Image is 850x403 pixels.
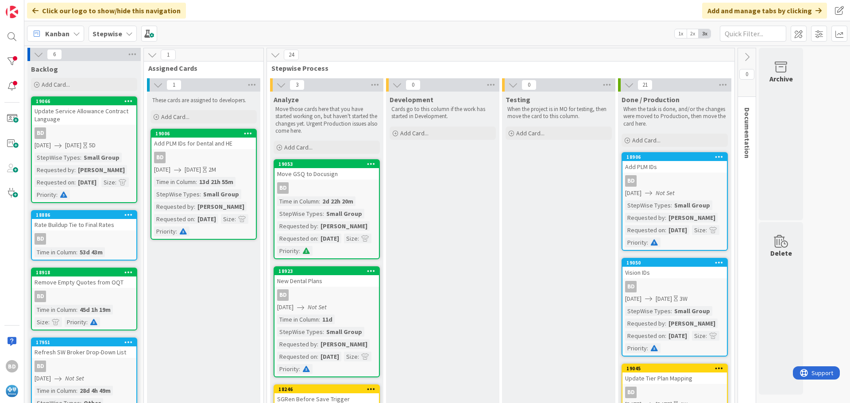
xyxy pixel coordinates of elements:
div: StepWise Types [625,306,671,316]
span: : [56,190,58,200]
div: BD [154,152,166,163]
span: : [317,339,318,349]
span: 0 [739,69,754,80]
div: Size [221,214,235,224]
span: [DATE] [185,165,201,174]
span: : [319,315,320,324]
span: : [299,246,300,256]
span: : [74,177,76,187]
span: [DATE] [625,294,641,303]
div: Time in Column [277,315,319,324]
span: : [196,177,197,187]
div: Priority [277,364,299,374]
div: Vision IDs [622,267,727,278]
span: 2x [687,29,699,38]
div: BD [625,387,637,398]
div: Priority [277,246,299,256]
div: [PERSON_NAME] [195,202,247,211]
span: 3 [290,80,305,90]
div: BD [622,387,727,398]
div: BD [625,281,637,292]
div: Add and manage tabs by clicking [702,3,827,19]
div: Priority [35,190,56,200]
span: : [665,331,666,341]
span: : [317,234,318,243]
div: Click our logo to show/hide this navigation [27,3,186,19]
div: 2M [209,165,216,174]
div: Update Service Allowance Contract Language [32,105,136,125]
span: 1 [161,50,176,60]
span: : [706,225,707,235]
div: Small Group [324,327,364,337]
span: : [319,196,320,206]
img: avatar [6,385,18,397]
span: Add Card... [161,113,189,121]
div: 19053 [278,161,379,167]
span: : [76,305,77,315]
div: Delete [770,248,792,258]
span: : [76,247,77,257]
div: Requested by [35,165,74,175]
div: Small Group [81,153,122,162]
div: 18923New Dental Plans [274,267,379,287]
div: BD [35,361,46,372]
span: : [235,214,236,224]
div: 18918Remove Empty Quotes from OQT [32,269,136,288]
i: Not Set [65,374,84,382]
span: [DATE] [656,294,672,303]
div: Size [344,352,358,361]
div: 18906Add PLM IDs [622,153,727,173]
div: Remove Empty Quotes from OQT [32,276,136,288]
span: [DATE] [65,141,81,150]
span: : [194,214,195,224]
div: [DATE] [76,177,99,187]
div: [PERSON_NAME] [666,319,718,328]
div: 17951 [32,338,136,346]
span: 3x [699,29,711,38]
div: Requested on [277,352,317,361]
div: BD [35,233,46,245]
div: StepWise Types [277,209,323,219]
div: 3W [680,294,688,303]
span: Development [390,95,433,104]
span: : [317,352,318,361]
span: Testing [506,95,530,104]
div: Requested by [154,202,194,211]
div: 13d 21h 55m [197,177,236,187]
div: 19066 [32,97,136,105]
div: 18918 [32,269,136,276]
span: : [115,177,116,187]
span: 1 [166,80,182,90]
div: Size [692,331,706,341]
span: : [299,364,300,374]
div: 53d 43m [77,247,105,257]
div: [DATE] [318,234,341,243]
div: 5D [89,141,96,150]
div: Requested on [35,177,74,187]
div: 18918 [36,269,136,276]
div: 18906 [622,153,727,161]
div: 19066Update Service Allowance Contract Language [32,97,136,125]
span: Add Card... [400,129,429,137]
div: 18246 [274,385,379,393]
span: : [80,153,81,162]
i: Not Set [308,303,327,311]
span: : [671,200,672,210]
div: 2d 22h 20m [320,196,355,206]
div: 19045 [626,365,727,372]
span: Analyze [274,95,299,104]
div: Requested on [154,214,194,224]
div: Archive [769,73,793,84]
div: 28d 4h 49m [77,386,113,395]
div: Requested on [625,331,665,341]
div: Small Group [201,189,241,199]
div: 18923 [274,267,379,275]
div: BD [274,182,379,194]
div: 18886 [32,211,136,219]
div: Add PLM IDs for Dental and HE [151,138,256,149]
div: [DATE] [666,225,689,235]
div: BD [622,281,727,292]
div: Priority [625,343,647,353]
div: [DATE] [195,214,218,224]
span: Kanban [45,28,70,39]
